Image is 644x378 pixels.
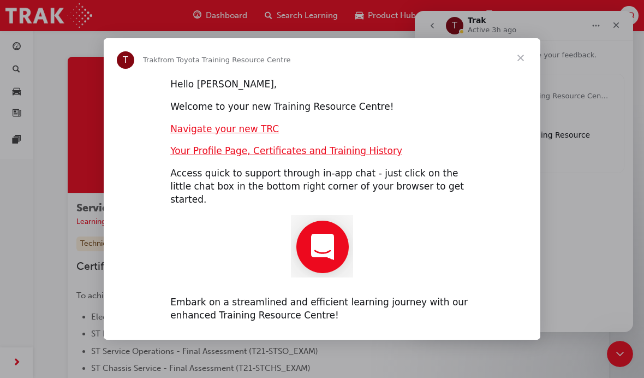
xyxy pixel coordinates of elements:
[171,4,192,25] button: Home
[143,56,158,64] span: Trak
[192,4,211,24] div: Close
[158,56,291,64] span: from Toyota Training Resource Centre
[501,38,540,78] span: Close
[22,76,40,94] div: Profile image for Trak
[117,51,134,69] div: Profile image for Trak
[53,14,102,25] p: Active 3h ago
[49,81,63,89] span: Trak
[170,167,474,206] div: Access quick to support through in-app chat - just click on the little chat box in the bottom rig...
[170,296,474,322] div: Embark on a streamlined and efficient learning journey with our enhanced Training Resource Centre!
[170,78,474,91] div: Hello [PERSON_NAME],
[22,103,196,114] div: Hello [PERSON_NAME],
[9,63,210,175] div: Trak says…
[22,119,196,140] div: Welcome to your new Training Resource Centre!
[170,123,279,134] a: Navigate your new TRC
[63,81,196,89] span: from Toyota Training Resource Centre
[170,145,402,156] a: Your Profile Page, Certificates and Training History
[7,4,28,25] button: go back
[31,6,49,23] div: Profile image for Trak
[53,5,71,14] h1: Trak
[170,101,474,114] div: Welcome to your new Training Resource Centre!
